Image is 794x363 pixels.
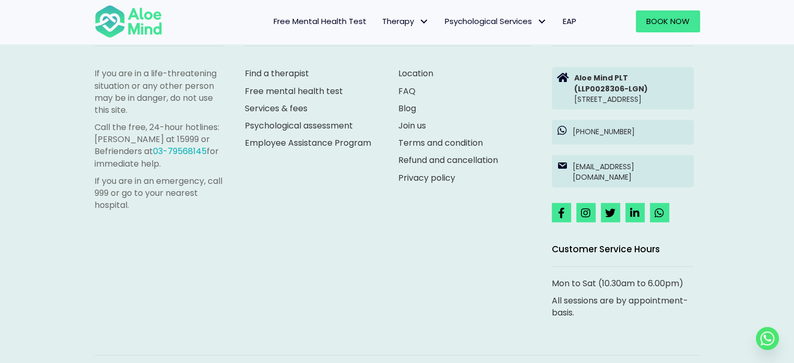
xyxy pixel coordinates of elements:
[266,10,374,32] a: Free Mental Health Test
[398,137,483,149] a: Terms and condition
[94,175,224,212] p: If you are in an emergency, call 999 or go to your nearest hospital.
[382,16,429,27] span: Therapy
[398,67,433,79] a: Location
[574,84,648,94] strong: (LLP0028306-LGN)
[94,67,224,116] p: If you are in a life-threatening situation or any other person may be in danger, do not use this ...
[552,277,694,289] p: Mon to Sat (10.30am to 6.00pm)
[245,85,343,97] a: Free mental health test
[552,120,694,144] a: [PHONE_NUMBER]
[573,161,689,183] p: [EMAIL_ADDRESS][DOMAIN_NAME]
[756,327,779,350] a: Whatsapp
[374,10,437,32] a: TherapyTherapy: submenu
[445,16,547,27] span: Psychological Services
[398,172,455,184] a: Privacy policy
[535,14,550,29] span: Psychological Services: submenu
[552,155,694,188] a: [EMAIL_ADDRESS][DOMAIN_NAME]
[245,137,371,149] a: Employee Assistance Program
[555,10,584,32] a: EAP
[153,145,207,157] a: 03-79568145
[245,120,353,132] a: Psychological assessment
[94,121,224,170] p: Call the free, 24-hour hotlines: [PERSON_NAME] at 15999 or Befrienders at for immediate help.
[245,67,309,79] a: Find a therapist
[398,120,426,132] a: Join us
[636,10,700,32] a: Book Now
[574,73,689,104] p: [STREET_ADDRESS]
[437,10,555,32] a: Psychological ServicesPsychological Services: submenu
[398,85,416,97] a: FAQ
[552,295,694,319] p: All sessions are by appointment-basis.
[552,243,660,255] span: Customer Service Hours
[552,67,694,110] a: Aloe Mind PLT(LLP0028306-LGN)[STREET_ADDRESS]
[573,126,689,137] p: [PHONE_NUMBER]
[398,102,416,114] a: Blog
[563,16,576,27] span: EAP
[398,154,498,166] a: Refund and cancellation
[94,4,162,39] img: Aloe mind Logo
[646,16,690,27] span: Book Now
[574,73,628,83] strong: Aloe Mind PLT
[245,102,307,114] a: Services & fees
[176,10,584,32] nav: Menu
[417,14,432,29] span: Therapy: submenu
[274,16,366,27] span: Free Mental Health Test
